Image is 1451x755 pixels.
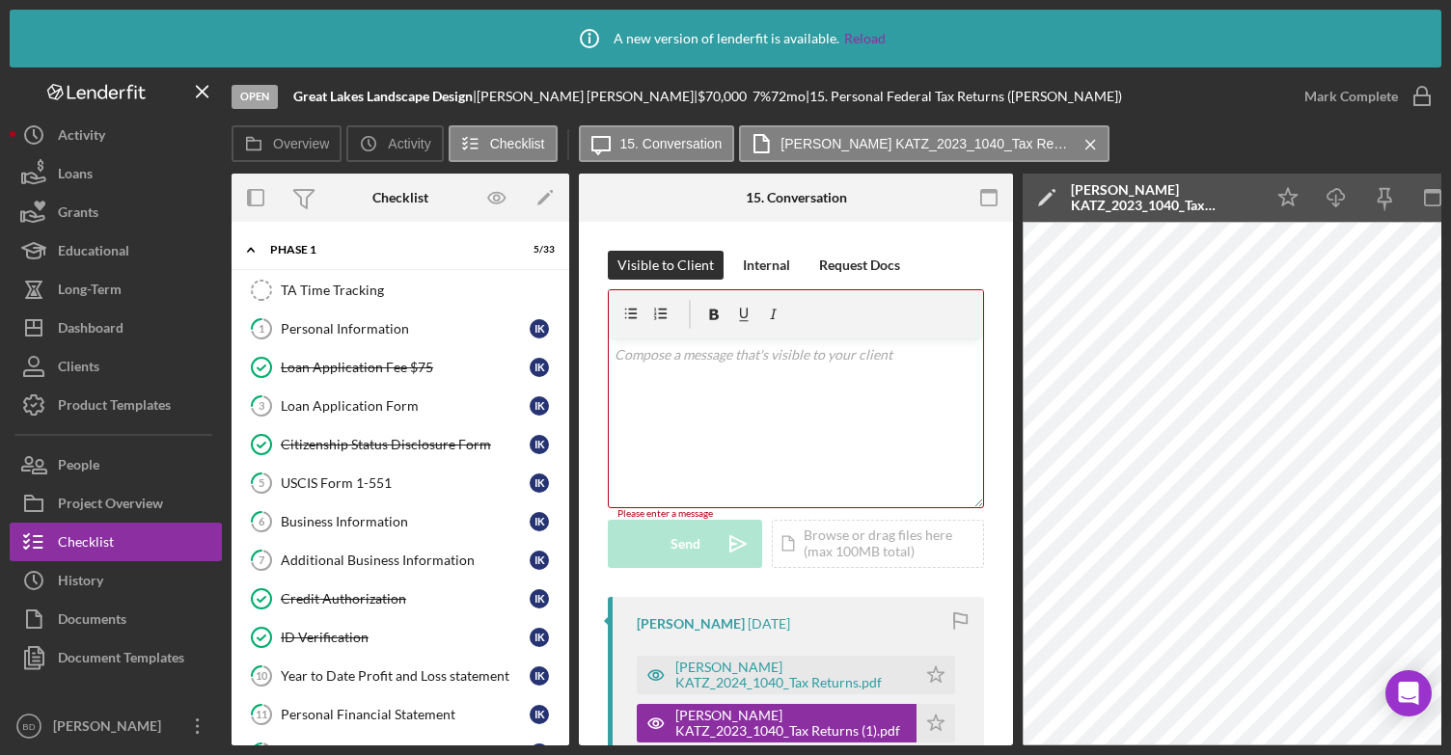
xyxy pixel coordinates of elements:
[58,193,98,236] div: Grants
[58,347,99,391] div: Clients
[565,14,886,63] div: A new version of lenderfit is available.
[10,600,222,638] a: Documents
[58,116,105,159] div: Activity
[232,85,278,109] div: Open
[1304,77,1398,116] div: Mark Complete
[10,270,222,309] button: Long-Term
[675,660,907,690] div: [PERSON_NAME] KATZ_2024_1040_Tax Returns.pdf
[241,425,560,464] a: Citizenship Status Disclosure FormIK
[58,445,99,489] div: People
[281,514,530,529] div: Business Information
[281,398,530,414] div: Loan Application Form
[1285,77,1441,116] button: Mark Complete
[241,580,560,618] a: Credit AuthorizationIK
[281,475,530,491] div: USCIS Form 1-551
[530,705,549,724] div: I K
[281,321,530,337] div: Personal Information
[256,669,268,682] tspan: 10
[241,464,560,502] a: 5USCIS Form 1-551IK
[281,591,530,607] div: Credit Authorization
[780,136,1070,151] label: [PERSON_NAME] KATZ_2023_1040_Tax Returns (1).pdf
[10,309,222,347] button: Dashboard
[739,125,1109,162] button: [PERSON_NAME] KATZ_2023_1040_Tax Returns (1).pdf
[58,270,122,313] div: Long-Term
[241,657,560,695] a: 10Year to Date Profit and Loss statementIK
[637,656,955,694] button: [PERSON_NAME] KATZ_2024_1040_Tax Returns.pdf
[293,89,477,104] div: |
[22,721,35,732] text: BD
[58,484,163,527] div: Project Overview
[241,618,560,657] a: ID VerificationIK
[270,244,506,256] div: Phase 1
[10,638,222,677] a: Document Templates
[10,231,222,270] button: Educational
[733,251,800,280] button: Internal
[844,31,886,46] a: Reload
[530,396,549,416] div: I K
[637,704,955,742] button: [PERSON_NAME] KATZ_2023_1040_Tax Returns (1).pdf
[256,708,267,720] tspan: 11
[579,125,735,162] button: 15. Conversation
[58,309,123,352] div: Dashboard
[281,283,559,298] div: TA Time Tracking
[259,476,264,489] tspan: 5
[241,271,560,310] a: TA Time Tracking
[58,600,126,643] div: Documents
[620,136,723,151] label: 15. Conversation
[10,193,222,231] button: Grants
[1071,182,1254,213] div: [PERSON_NAME] KATZ_2023_1040_Tax Returns (1).pdf
[530,666,549,686] div: I K
[10,561,222,600] button: History
[819,251,900,280] div: Request Docs
[608,520,762,568] button: Send
[10,445,222,484] button: People
[241,348,560,387] a: Loan Application Fee $75IK
[241,541,560,580] a: 7Additional Business InformationIK
[10,523,222,561] a: Checklist
[259,399,264,412] tspan: 3
[281,707,530,722] div: Personal Financial Statement
[259,553,265,566] tspan: 7
[530,589,549,608] div: I K
[241,387,560,425] a: 3Loan Application FormIK
[477,89,698,104] div: [PERSON_NAME] [PERSON_NAME] |
[530,435,549,454] div: I K
[806,89,1122,104] div: | 15. Personal Federal Tax Returns ([PERSON_NAME])
[58,386,171,429] div: Product Templates
[671,520,700,568] div: Send
[809,251,910,280] button: Request Docs
[241,695,560,734] a: 11Personal Financial StatementIK
[241,310,560,348] a: 1Personal InformationIK
[281,630,530,645] div: ID Verification
[48,707,174,750] div: [PERSON_NAME]
[10,154,222,193] button: Loans
[748,616,790,632] time: 2025-07-23 21:07
[10,347,222,386] button: Clients
[530,473,549,493] div: I K
[608,508,984,520] div: Please enter a message
[530,628,549,647] div: I K
[281,553,530,568] div: Additional Business Information
[58,154,93,198] div: Loans
[58,561,103,605] div: History
[259,515,265,527] tspan: 6
[10,386,222,424] button: Product Templates
[58,523,114,566] div: Checklist
[675,708,907,739] div: [PERSON_NAME] KATZ_2023_1040_Tax Returns (1).pdf
[637,616,745,632] div: [PERSON_NAME]
[273,136,329,151] label: Overview
[530,551,549,570] div: I K
[449,125,558,162] button: Checklist
[293,88,473,104] b: Great Lakes Landscape Design
[10,707,222,745] button: BD[PERSON_NAME]
[241,502,560,541] a: 6Business InformationIK
[58,638,184,682] div: Document Templates
[743,251,790,280] div: Internal
[771,89,806,104] div: 72 mo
